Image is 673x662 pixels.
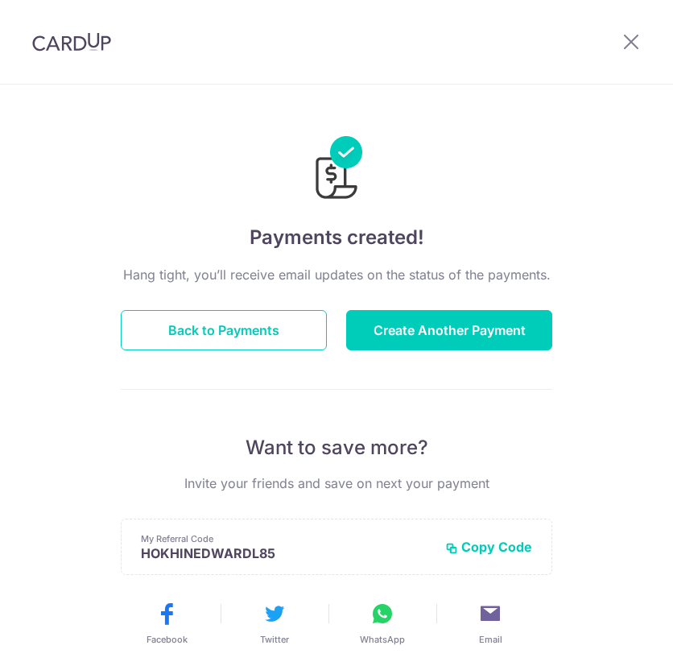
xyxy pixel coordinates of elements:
[479,633,502,646] span: Email
[121,435,552,461] p: Want to save more?
[121,223,552,252] h4: Payments created!
[443,601,538,646] button: Email
[360,633,405,646] span: WhatsApp
[32,32,111,52] img: CardUp
[335,601,430,646] button: WhatsApp
[260,633,289,646] span: Twitter
[121,474,552,493] p: Invite your friends and save on next your payment
[141,532,432,545] p: My Referral Code
[227,601,322,646] button: Twitter
[147,633,188,646] span: Facebook
[311,136,362,204] img: Payments
[119,601,214,646] button: Facebook
[346,310,552,350] button: Create Another Payment
[121,310,327,350] button: Back to Payments
[141,545,432,561] p: HOKHINEDWARDL85
[121,265,552,284] p: Hang tight, you’ll receive email updates on the status of the payments.
[445,539,532,555] button: Copy Code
